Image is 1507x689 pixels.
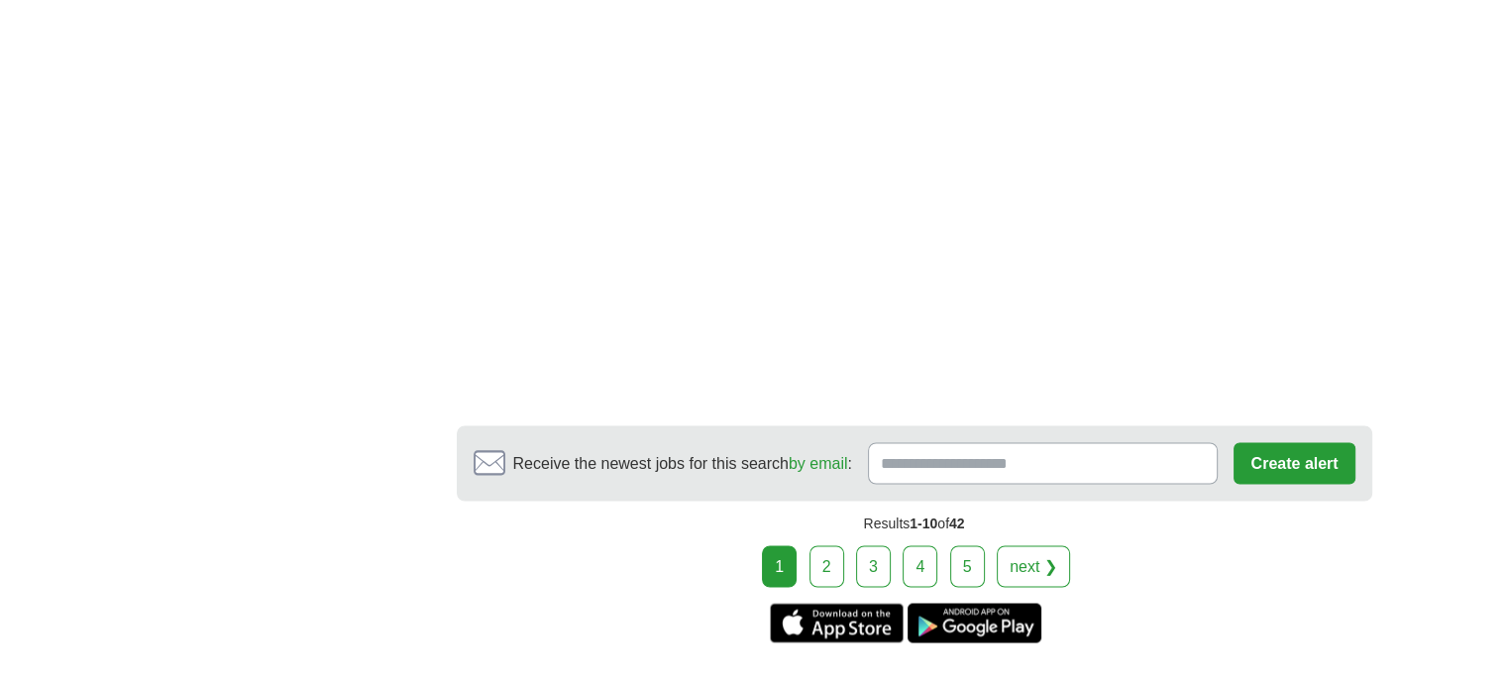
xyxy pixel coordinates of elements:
span: 42 [949,515,965,530]
div: 1 [762,545,797,587]
span: 1-10 [910,515,937,530]
a: Get the Android app [908,603,1041,642]
div: Results of [457,501,1372,545]
a: 5 [950,545,985,587]
a: by email [789,454,848,471]
span: Receive the newest jobs for this search : [513,451,852,475]
button: Create alert [1234,442,1354,484]
a: next ❯ [997,545,1070,587]
a: 3 [856,545,891,587]
a: 2 [809,545,844,587]
a: 4 [903,545,937,587]
a: Get the iPhone app [770,603,904,642]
